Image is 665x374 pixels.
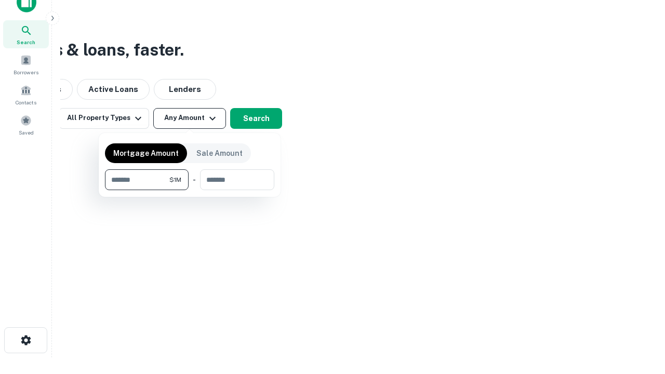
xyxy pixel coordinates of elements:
[196,148,243,159] p: Sale Amount
[193,169,196,190] div: -
[613,291,665,341] iframe: Chat Widget
[113,148,179,159] p: Mortgage Amount
[169,175,181,184] span: $1M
